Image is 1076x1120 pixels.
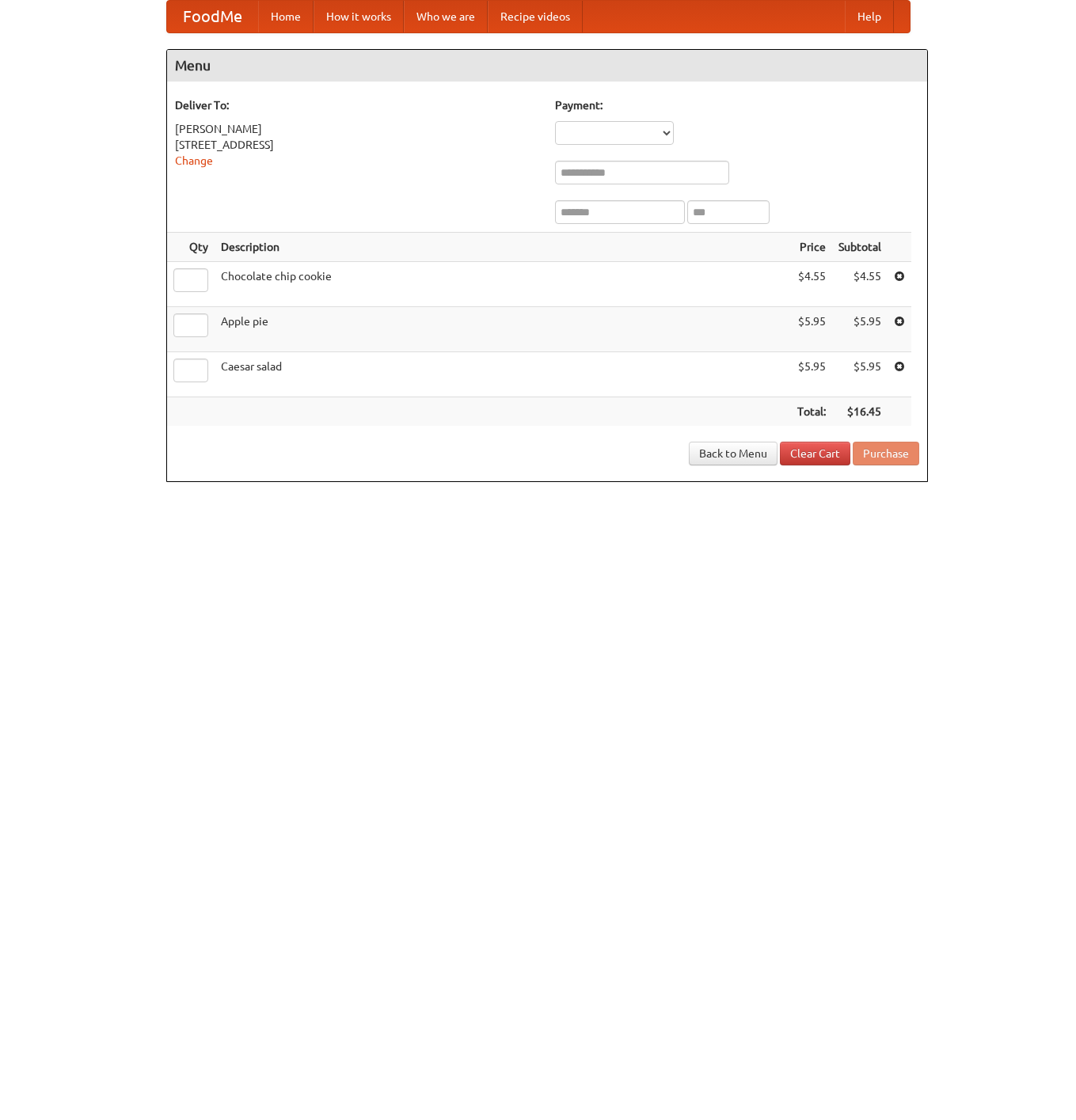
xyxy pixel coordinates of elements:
[791,397,832,427] th: Total:
[175,97,539,113] h5: Deliver To:
[404,1,488,32] a: Who we are
[791,352,832,397] td: $5.95
[832,397,888,427] th: $16.45
[780,442,850,465] a: Clear Cart
[175,154,213,167] a: Change
[689,442,778,465] a: Back to Menu
[832,233,888,262] th: Subtotal
[167,50,927,82] h4: Menu
[215,262,791,307] td: Chocolate chip cookie
[215,233,791,262] th: Description
[167,233,215,262] th: Qty
[845,1,894,32] a: Help
[853,442,919,465] button: Purchase
[791,233,832,262] th: Price
[215,307,791,352] td: Apple pie
[488,1,583,32] a: Recipe videos
[791,262,832,307] td: $4.55
[215,352,791,397] td: Caesar salad
[832,262,888,307] td: $4.55
[175,121,539,137] div: [PERSON_NAME]
[314,1,404,32] a: How it works
[258,1,314,32] a: Home
[555,97,919,113] h5: Payment:
[791,307,832,352] td: $5.95
[832,307,888,352] td: $5.95
[167,1,258,32] a: FoodMe
[832,352,888,397] td: $5.95
[175,137,539,153] div: [STREET_ADDRESS]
